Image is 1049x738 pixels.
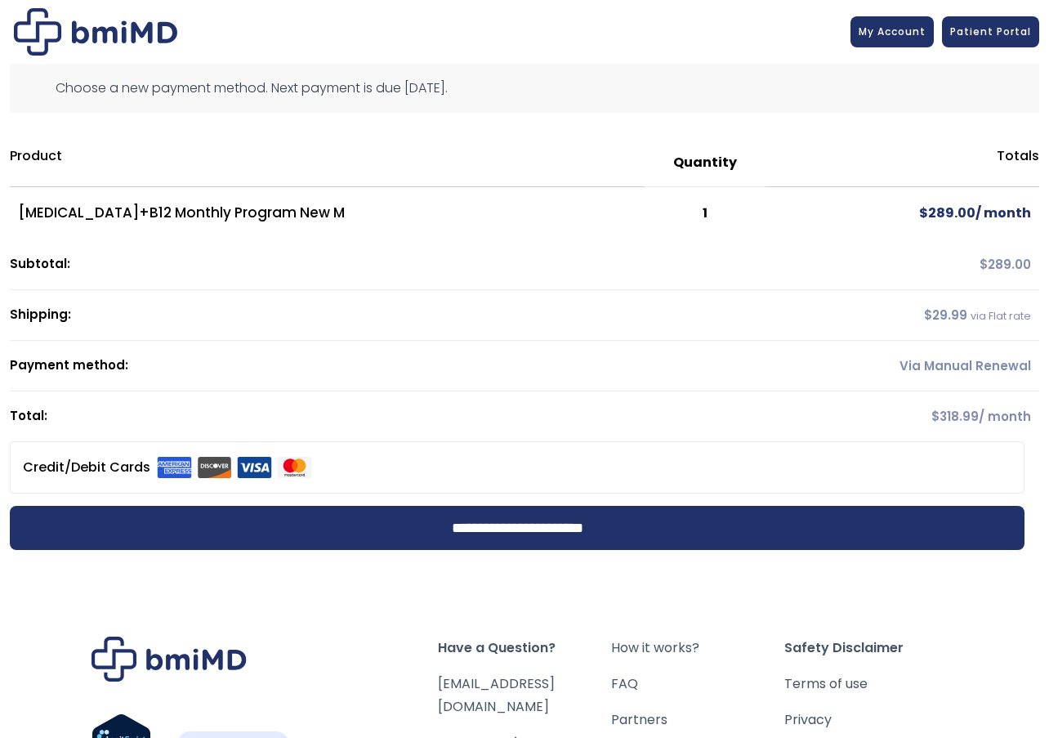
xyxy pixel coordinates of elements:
span: 289.00 [980,256,1031,273]
a: [EMAIL_ADDRESS][DOMAIN_NAME] [438,674,555,716]
th: Quantity [645,139,766,187]
a: Patient Portal [942,16,1039,47]
img: Visa [237,457,272,478]
a: FAQ [611,673,784,696]
span: $ [924,306,932,324]
span: $ [919,204,928,222]
span: $ [931,408,940,425]
span: 318.99 [931,408,979,425]
th: Subtotal: [10,239,766,290]
img: Discover [197,457,232,478]
small: via Flat rate [971,309,1031,323]
span: 29.99 [924,306,967,324]
label: Credit/Debit Cards [23,454,312,481]
th: Product [10,139,645,187]
a: Partners [611,709,784,731]
span: Have a Question? [438,637,611,660]
th: Total: [10,391,766,441]
span: Safety Disclaimer [784,637,957,660]
span: My Account [859,25,926,38]
a: Privacy [784,709,957,731]
td: Via Manual Renewal [766,341,1039,391]
th: Shipping: [10,290,766,341]
img: Checkout [14,8,177,56]
img: Brand Logo [92,637,247,682]
a: How it works? [611,637,784,660]
a: Terms of use [784,673,957,696]
td: [MEDICAL_DATA]+B12 Monthly Program New M [10,187,645,239]
a: My Account [850,16,934,47]
span: Patient Portal [950,25,1031,38]
span: $ [980,256,988,273]
img: Amex [157,457,192,478]
th: Totals [766,139,1039,187]
span: 289.00 [919,204,975,222]
th: Payment method: [10,341,766,391]
img: Mastercard [277,457,312,478]
div: Choose a new payment method. Next payment is due [DATE]. [10,64,1039,113]
td: / month [766,187,1039,239]
td: 1 [645,187,766,239]
td: / month [766,391,1039,441]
